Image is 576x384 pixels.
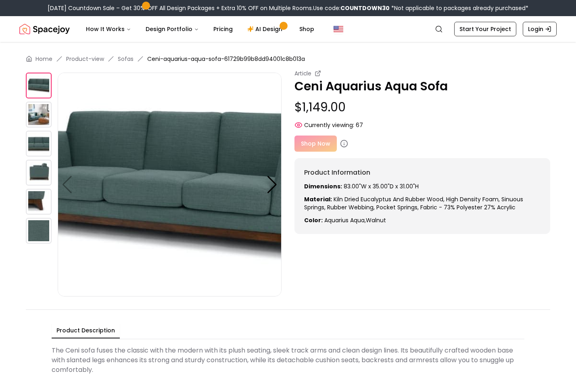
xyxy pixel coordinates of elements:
[26,218,52,244] img: https://storage.googleapis.com/spacejoy-main/assets/61729b99b8dd94001c8b013a/product_5_bm6p67g39m9c
[79,21,321,37] nav: Main
[52,342,524,378] div: The Ceni sofa fuses the classic with the modern with its plush seating, sleek track arms and clea...
[52,323,120,338] button: Product Description
[207,21,239,37] a: Pricing
[35,55,52,63] a: Home
[334,24,343,34] img: United States
[324,216,366,224] span: aquarius aqua ,
[294,79,550,94] p: Ceni Aquarius Aqua Sofa
[147,55,305,63] span: Ceni-aquarius-aqua-sofa-61729b99b8dd94001c8b013a
[66,55,104,63] a: Product-view
[118,55,134,63] a: Sofas
[454,22,516,36] a: Start Your Project
[58,73,282,296] img: https://storage.googleapis.com/spacejoy-main/assets/61729b99b8dd94001c8b013a/product_0_79o7628goebg
[26,102,52,127] img: https://storage.googleapis.com/spacejoy-main/assets/61729b99b8dd94001c8b013a/product_1_899omdgd91ii
[26,55,550,63] nav: breadcrumb
[19,21,70,37] img: Spacejoy Logo
[241,21,291,37] a: AI Design
[523,22,557,36] a: Login
[313,4,390,12] span: Use code:
[340,4,390,12] b: COUNTDOWN30
[26,131,52,157] img: https://storage.googleapis.com/spacejoy-main/assets/61729b99b8dd94001c8b013a/product_2_0pjko5mki26n
[19,16,557,42] nav: Global
[304,182,541,190] p: 83.00"W x 35.00"D x 31.00"H
[26,189,52,215] img: https://storage.googleapis.com/spacejoy-main/assets/61729b99b8dd94001c8b013a/product_4_ie85llpala7
[390,4,528,12] span: *Not applicable to packages already purchased*
[304,195,523,211] span: kiln dried Eucalyptus and Rubber wood, high density foam, Sinuous springs, Rubber webbing, Pocket...
[139,21,205,37] button: Design Portfolio
[304,121,354,129] span: Currently viewing:
[304,182,342,190] strong: Dimensions:
[366,216,386,224] span: walnut
[304,216,323,224] strong: Color:
[294,100,550,115] p: $1,149.00
[19,21,70,37] a: Spacejoy
[79,21,138,37] button: How It Works
[304,168,541,177] h6: Product Information
[356,121,363,129] span: 67
[293,21,321,37] a: Shop
[48,4,528,12] div: [DATE] Countdown Sale – Get 30% OFF All Design Packages + Extra 10% OFF on Multiple Rooms.
[26,73,52,98] img: https://storage.googleapis.com/spacejoy-main/assets/61729b99b8dd94001c8b013a/product_0_79o7628goebg
[26,160,52,186] img: https://storage.googleapis.com/spacejoy-main/assets/61729b99b8dd94001c8b013a/product_3_ao27e5lio7p9
[294,69,311,77] small: Article
[304,195,332,203] strong: Material:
